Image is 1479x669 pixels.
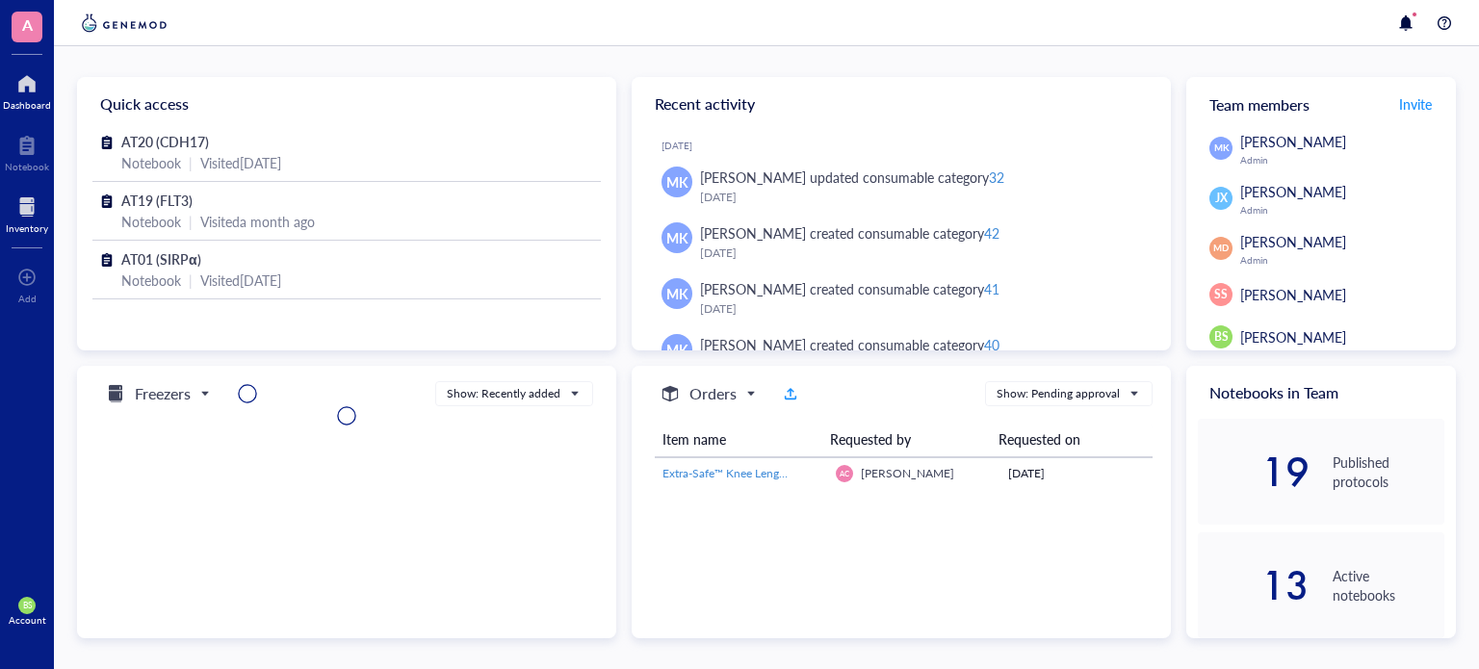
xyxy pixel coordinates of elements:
div: Show: Pending approval [997,385,1120,402]
span: BS [22,601,31,610]
div: [DATE] [1008,465,1145,482]
div: [PERSON_NAME] created consumable category [700,222,999,244]
span: [PERSON_NAME] [1240,182,1346,201]
div: [DATE] [700,299,1140,319]
div: [DATE] [700,244,1140,263]
div: 42 [984,223,999,243]
span: AC [839,469,849,477]
div: Notebook [5,161,49,172]
button: Invite [1398,89,1433,119]
span: Extra-Safe™ Knee Length Labcoats with 3 Pockets [662,465,915,481]
span: JX [1215,190,1228,207]
span: AT20 (CDH17) [121,132,209,151]
th: Requested by [822,422,990,457]
h5: Freezers [135,382,191,405]
div: Inventory [6,222,48,234]
div: | [189,152,193,173]
a: MK[PERSON_NAME] created consumable category41[DATE] [647,270,1155,326]
div: | [189,211,193,232]
div: Notebook [121,152,181,173]
th: Requested on [991,422,1138,457]
span: [PERSON_NAME] [1240,285,1346,304]
div: | [189,270,193,291]
a: Extra-Safe™ Knee Length Labcoats with 3 Pockets [662,465,820,482]
div: Published protocols [1333,452,1444,491]
span: Invite [1399,94,1432,114]
a: MK[PERSON_NAME] created consumable category42[DATE] [647,215,1155,270]
div: Active notebooks [1333,566,1444,605]
div: Show: Recently added [447,385,560,402]
div: 41 [984,279,999,298]
div: Admin [1240,204,1444,216]
div: Notebook [121,270,181,291]
div: Team members [1186,77,1456,131]
div: Admin [1240,154,1444,166]
div: 13 [1198,570,1310,601]
div: Visited [DATE] [200,270,281,291]
a: MK[PERSON_NAME] updated consumable category32[DATE] [647,159,1155,215]
div: [PERSON_NAME] created consumable category [700,278,999,299]
th: Item name [655,422,822,457]
div: [PERSON_NAME] updated consumable category [700,167,1004,188]
div: 32 [989,167,1004,187]
span: MK [666,227,688,248]
div: Notebooks in Team [1186,366,1456,420]
span: MK [1213,142,1228,155]
div: Quick access [77,77,616,131]
span: [PERSON_NAME] [1240,232,1346,251]
div: Visited [DATE] [200,152,281,173]
a: Inventory [6,192,48,234]
div: Account [9,614,46,626]
div: Dashboard [3,99,51,111]
span: AT19 (FLT3) [121,191,193,210]
a: Dashboard [3,68,51,111]
span: MK [666,171,688,193]
div: Add [18,293,37,304]
span: [PERSON_NAME] [1240,327,1346,347]
span: [PERSON_NAME] [861,465,954,481]
span: [PERSON_NAME] [1240,132,1346,151]
span: BS [1214,328,1229,346]
a: Notebook [5,130,49,172]
img: genemod-logo [77,12,171,35]
span: A [22,13,33,37]
span: AT01 (SIRPα) [121,249,201,269]
div: Visited a month ago [200,211,315,232]
span: MD [1213,242,1229,255]
h5: Orders [689,382,737,405]
div: Admin [1240,254,1444,266]
div: 19 [1198,456,1310,487]
div: Recent activity [632,77,1171,131]
div: [DATE] [700,188,1140,207]
div: [DATE] [662,140,1155,151]
div: Notebook [121,211,181,232]
span: MK [666,283,688,304]
span: SS [1214,286,1228,303]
